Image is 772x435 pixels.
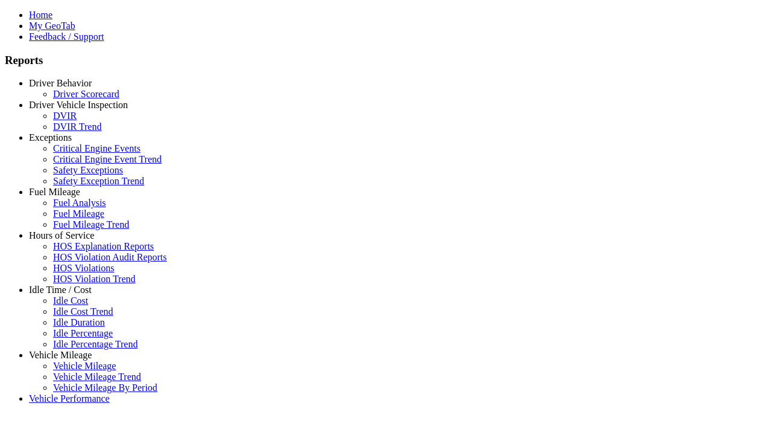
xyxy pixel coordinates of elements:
a: Idle Percentage Trend [53,339,138,349]
a: Driver Vehicle Inspection [29,100,128,110]
a: Fuel Mileage [29,187,80,197]
a: Safety Exception Trend [53,176,144,186]
a: Hours of Service [29,230,94,240]
a: Driver Behavior [29,78,92,88]
a: Safety Exceptions [53,165,123,175]
a: Critical Engine Event Trend [53,154,162,164]
a: Driver Scorecard [53,89,119,99]
a: HOS Violations [53,263,114,273]
a: Vehicle Mileage By Period [53,382,157,393]
a: HOS Explanation Reports [53,241,154,251]
a: DVIR Trend [53,121,101,132]
a: Vehicle Mileage [53,361,116,371]
h3: Reports [5,54,767,67]
a: Idle Percentage [53,328,113,338]
a: HOS Violation Audit Reports [53,252,167,262]
a: Idle Cost Trend [53,306,113,317]
a: DVIR [53,111,77,121]
a: Critical Engine Events [53,143,141,153]
a: Home [29,10,52,20]
a: Feedback / Support [29,31,104,42]
a: Idle Cost [53,295,88,306]
a: Idle Time / Cost [29,285,92,295]
a: Vehicle Mileage Trend [53,372,141,382]
a: Idle Duration [53,317,105,327]
a: Exceptions [29,132,72,143]
a: Vehicle Mileage [29,350,92,360]
a: HOS Violation Trend [53,274,136,284]
a: My GeoTab [29,21,75,31]
a: Vehicle Performance [29,393,110,404]
a: Fuel Mileage [53,208,104,219]
a: Fuel Analysis [53,198,106,208]
a: Fuel Mileage Trend [53,219,129,230]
